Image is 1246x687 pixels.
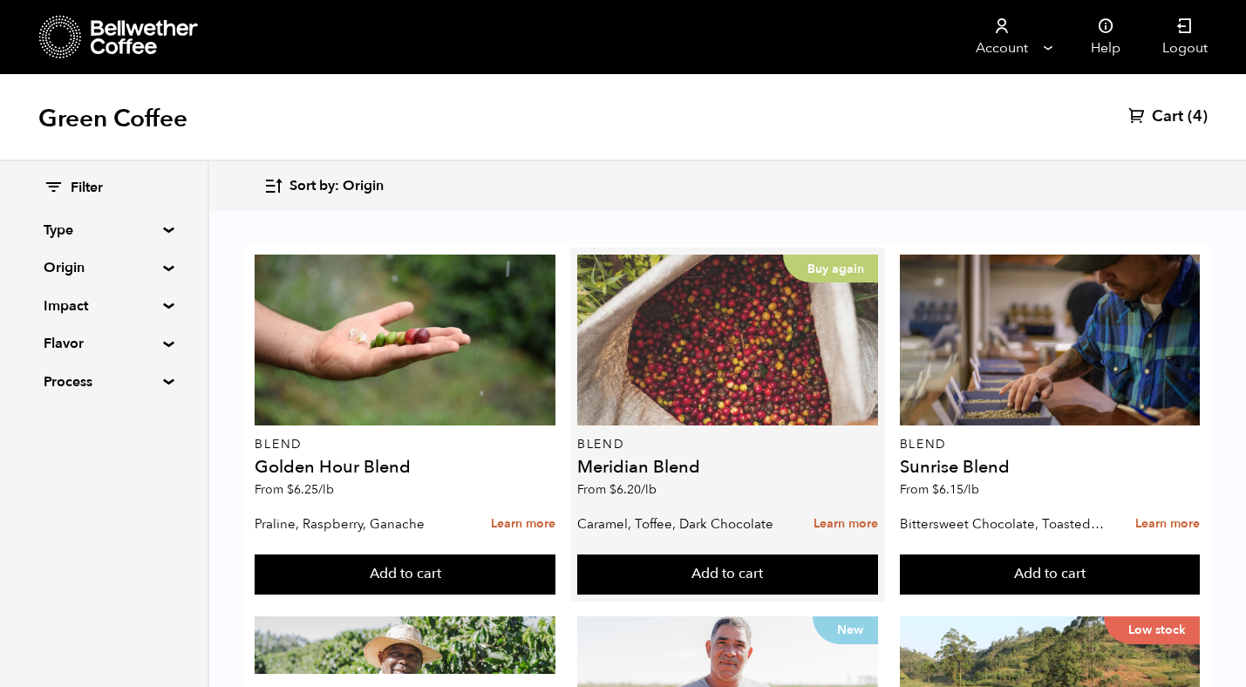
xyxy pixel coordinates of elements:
[1188,106,1208,127] span: (4)
[641,481,657,498] span: /lb
[44,333,164,354] summary: Flavor
[38,103,187,134] h1: Green Coffee
[609,481,616,498] span: $
[609,481,657,498] bdi: 6.20
[1152,106,1183,127] span: Cart
[813,616,878,644] p: New
[577,481,657,498] span: From
[1135,506,1200,543] a: Learn more
[814,506,878,543] a: Learn more
[255,511,459,537] p: Praline, Raspberry, Ganache
[318,481,334,498] span: /lb
[577,554,878,595] button: Add to cart
[71,179,103,198] span: Filter
[255,481,334,498] span: From
[263,166,384,207] button: Sort by: Origin
[577,439,878,451] p: Blend
[289,177,384,196] span: Sort by: Origin
[577,255,878,425] a: Buy again
[577,511,781,537] p: Caramel, Toffee, Dark Chocolate
[900,481,979,498] span: From
[255,439,555,451] p: Blend
[491,506,555,543] a: Learn more
[577,459,878,476] h4: Meridian Blend
[44,296,164,316] summary: Impact
[255,554,555,595] button: Add to cart
[44,257,164,278] summary: Origin
[900,554,1201,595] button: Add to cart
[44,371,164,392] summary: Process
[900,459,1201,476] h4: Sunrise Blend
[287,481,334,498] bdi: 6.25
[1104,616,1200,644] p: Low stock
[932,481,979,498] bdi: 6.15
[44,220,164,241] summary: Type
[783,255,878,282] p: Buy again
[900,511,1104,537] p: Bittersweet Chocolate, Toasted Marshmallow, Candied Orange, Praline
[287,481,294,498] span: $
[255,459,555,476] h4: Golden Hour Blend
[963,481,979,498] span: /lb
[1128,106,1208,127] a: Cart (4)
[900,439,1201,451] p: Blend
[932,481,939,498] span: $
